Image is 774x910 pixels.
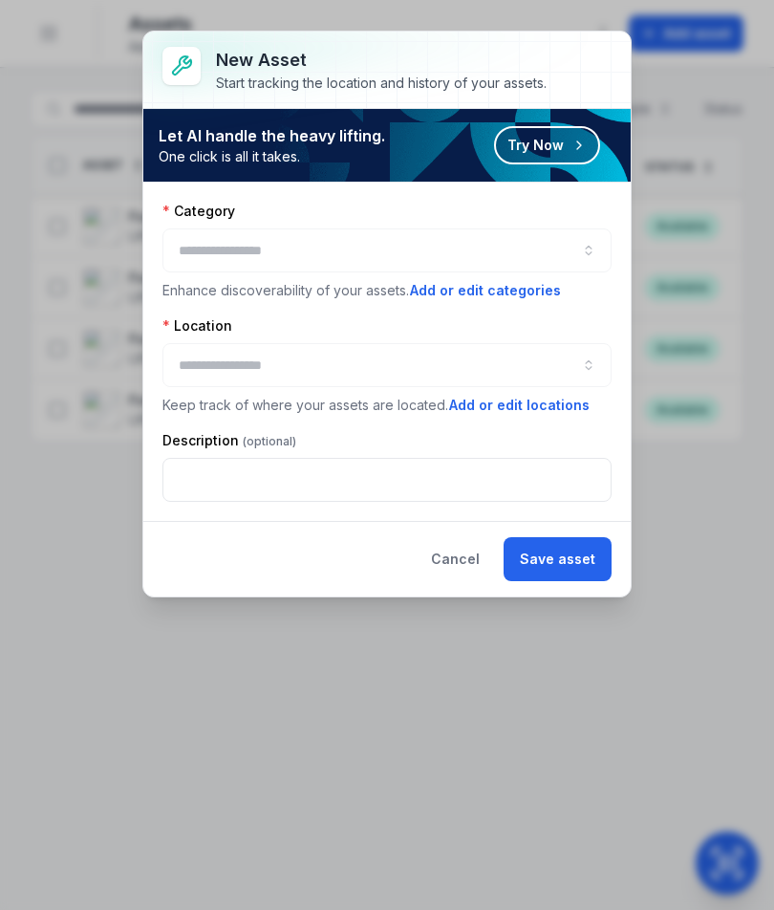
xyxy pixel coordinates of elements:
[216,74,547,93] div: Start tracking the location and history of your assets.
[409,280,562,301] button: Add or edit categories
[159,124,385,147] strong: Let AI handle the heavy lifting.
[162,202,235,221] label: Category
[494,126,600,164] button: Try Now
[216,47,547,74] h3: New asset
[448,395,591,416] button: Add or edit locations
[159,147,385,166] span: One click is all it takes.
[162,431,296,450] label: Description
[162,280,612,301] p: Enhance discoverability of your assets.
[162,395,612,416] p: Keep track of where your assets are located.
[415,537,496,581] button: Cancel
[162,316,232,336] label: Location
[504,537,612,581] button: Save asset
